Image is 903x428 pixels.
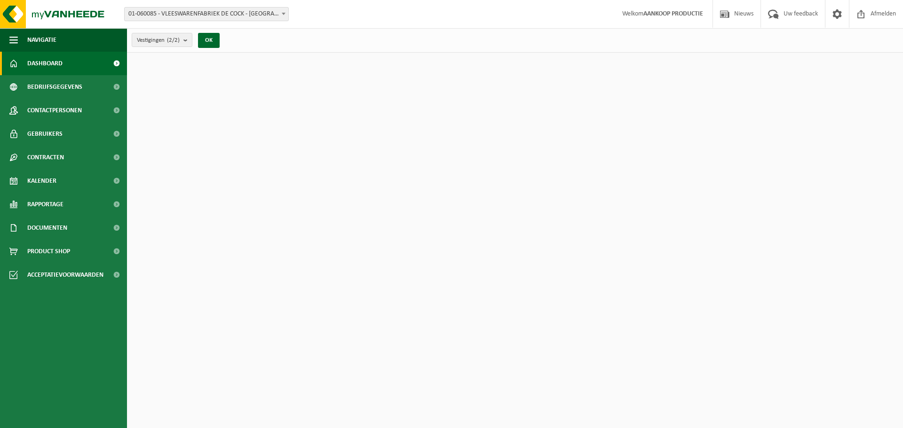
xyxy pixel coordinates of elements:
span: Dashboard [27,52,63,75]
count: (2/2) [167,37,180,43]
span: Vestigingen [137,33,180,47]
span: Contracten [27,146,64,169]
span: Gebruikers [27,122,63,146]
button: Vestigingen(2/2) [132,33,192,47]
span: Acceptatievoorwaarden [27,263,103,287]
span: Documenten [27,216,67,240]
span: Navigatie [27,28,56,52]
span: Contactpersonen [27,99,82,122]
span: 01-060085 - VLEESWARENFABRIEK DE COCK - SINT-NIKLAAS [125,8,288,21]
span: Rapportage [27,193,63,216]
span: 01-060085 - VLEESWARENFABRIEK DE COCK - SINT-NIKLAAS [124,7,289,21]
span: Bedrijfsgegevens [27,75,82,99]
button: OK [198,33,220,48]
strong: AANKOOP PRODUCTIE [643,10,703,17]
span: Product Shop [27,240,70,263]
span: Kalender [27,169,56,193]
